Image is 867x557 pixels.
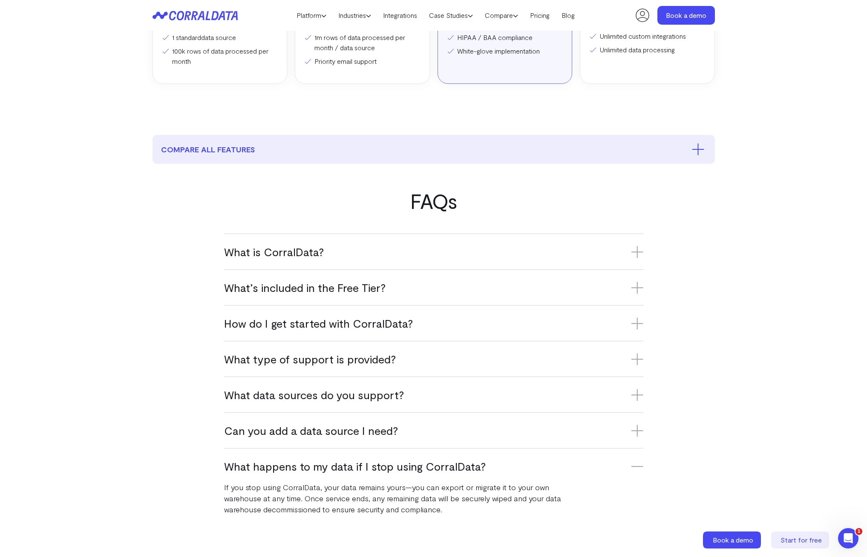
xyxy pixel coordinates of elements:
[589,45,706,55] li: Unlimited data processing
[713,536,753,544] span: Book a demo
[855,528,862,535] span: 1
[224,423,643,437] h3: Can you add a data source I need?
[224,482,575,515] p: If you stop using CorralData, your data remains yours—you can export or migrate it to your own wa...
[781,536,822,544] span: Start for free
[161,32,279,43] li: 1 standard
[304,56,421,66] li: Priority email support
[153,189,715,212] h2: FAQs
[224,280,643,294] h3: What’s included in the Free Tier?
[423,9,479,22] a: Case Studies
[556,9,581,22] a: Blog
[224,245,643,259] h3: What is CorralData?
[224,316,643,330] h3: How do I get started with CorralData?
[304,32,421,53] li: 1m rows of data processed per month / data source
[524,9,556,22] a: Pricing
[291,9,332,22] a: Platform
[589,31,706,41] li: Unlimited custom integrations
[161,46,279,66] li: 100k rows of data processed per month
[838,528,858,548] iframe: Intercom live chat
[703,531,763,548] a: Book a demo
[446,32,564,43] li: HIPAA / BAA compliance
[479,9,524,22] a: Compare
[224,352,643,366] h3: What type of support is provided?
[657,6,715,25] a: Book a demo
[446,46,564,56] li: White-glove implementation
[224,388,643,402] h3: What data sources do you support?
[332,9,377,22] a: Industries
[201,33,236,41] a: data source
[153,135,715,164] button: compare all features
[377,9,423,22] a: Integrations
[224,459,643,473] h3: What happens to my data if I stop using CorralData?
[771,531,831,548] a: Start for free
